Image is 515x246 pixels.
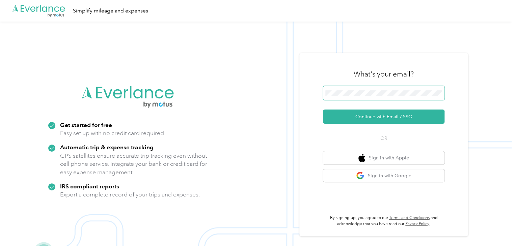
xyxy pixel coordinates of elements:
[73,7,148,15] div: Simplify mileage and expenses
[60,129,164,137] p: Easy set up with no credit card required
[405,221,429,226] a: Privacy Policy
[323,110,444,124] button: Continue with Email / SSO
[356,172,364,180] img: google logo
[358,154,365,162] img: apple logo
[323,169,444,182] button: google logoSign in with Google
[60,190,200,199] p: Export a complete record of your trips and expenses.
[389,215,430,220] a: Terms and Conditions
[323,215,444,227] p: By signing up, you agree to our and acknowledge that you have read our .
[372,135,396,142] span: OR
[60,183,119,190] strong: IRS compliant reports
[323,151,444,164] button: apple logoSign in with Apple
[60,121,112,128] strong: Get started for free
[60,152,208,177] p: GPS satellites ensure accurate trip tracking even without cell phone service. Integrate your bank...
[354,69,414,79] h3: What's your email?
[60,144,154,151] strong: Automatic trip & expense tracking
